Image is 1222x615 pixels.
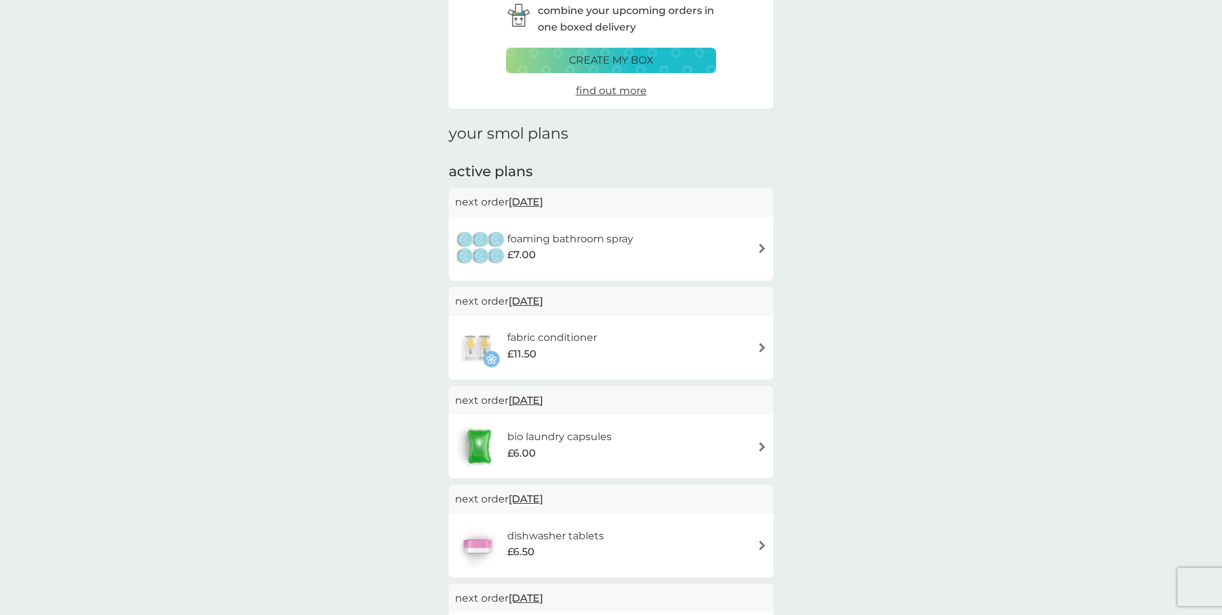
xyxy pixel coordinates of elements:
img: foaming bathroom spray [455,226,507,271]
span: [DATE] [509,487,543,511]
p: next order [455,491,767,508]
h6: foaming bathroom spray [507,231,633,247]
h6: fabric conditioner [507,329,597,346]
span: [DATE] [509,190,543,214]
p: next order [455,194,767,211]
span: [DATE] [509,586,543,611]
span: find out more [576,85,647,97]
span: £6.50 [507,544,535,560]
p: create my box [569,52,654,69]
p: combine your upcoming orders in one boxed delivery [538,3,716,35]
img: arrow right [757,541,767,550]
p: next order [455,392,767,409]
img: bio laundry capsules [455,424,503,469]
span: £7.00 [507,247,536,263]
p: next order [455,293,767,310]
a: find out more [576,83,647,99]
button: create my box [506,48,716,73]
img: arrow right [757,442,767,452]
span: £6.00 [507,445,536,462]
h2: active plans [449,162,773,182]
h6: dishwasher tablets [507,528,604,544]
img: fabric conditioner [455,326,500,370]
h6: bio laundry capsules [507,429,612,445]
img: arrow right [757,244,767,253]
img: dishwasher tablets [455,523,500,568]
span: [DATE] [509,388,543,413]
h1: your smol plans [449,125,773,143]
span: [DATE] [509,289,543,314]
span: £11.50 [507,346,537,363]
img: arrow right [757,343,767,352]
p: next order [455,590,767,607]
